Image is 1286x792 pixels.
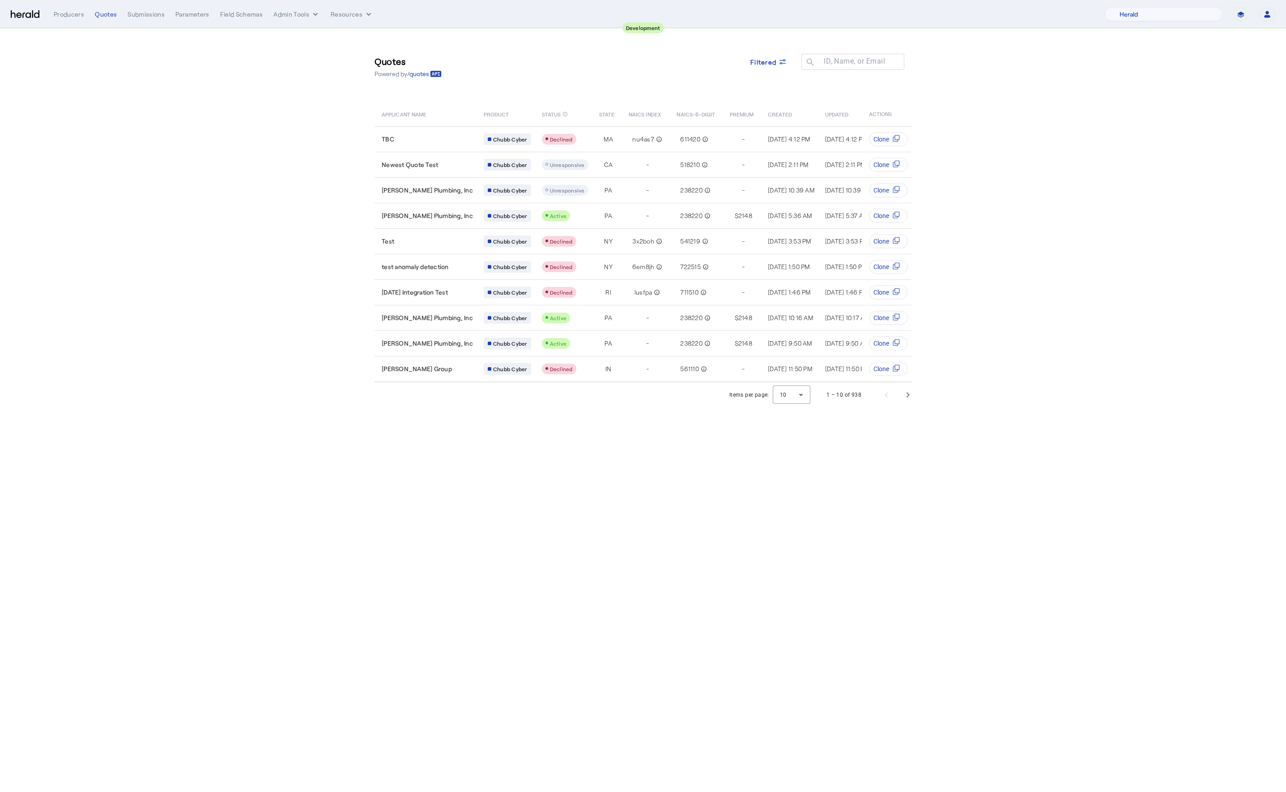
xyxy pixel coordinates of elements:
table: Table view of all quotes submitted by your platform [375,101,1000,382]
span: [DATE] 1:50 PM [825,263,867,270]
span: 722515 [680,262,701,271]
span: - [646,186,649,195]
span: [PERSON_NAME] Plumbing, Inc [382,313,473,322]
span: PA [605,186,612,195]
span: [DATE] 10:17 AM [825,314,870,321]
span: Declined [550,289,573,295]
span: UPDATED [825,109,849,118]
span: 238220 [680,313,703,322]
a: /quotes [407,69,442,78]
button: Clone [869,234,908,248]
span: Declined [550,238,573,244]
span: - [742,364,745,373]
span: Clone [873,237,889,246]
span: STATE [599,109,614,118]
span: Chubb Cyber [493,314,527,321]
span: [PERSON_NAME] Group [382,364,452,373]
span: [DATE] 2:11 PM [825,161,866,168]
span: [DATE] 5:36 AM [768,212,812,219]
button: Clone [869,362,908,376]
span: RI [605,288,611,297]
mat-icon: search [801,57,817,68]
mat-icon: info_outline [654,135,662,144]
span: NY [604,237,613,246]
span: - [646,160,649,169]
span: Chubb Cyber [493,212,527,219]
span: Clone [873,364,889,373]
span: [DATE] 10:39 AM [825,186,872,194]
span: PRODUCT [484,109,509,118]
div: Items per page: [729,390,769,399]
span: - [742,237,745,246]
span: [PERSON_NAME] Plumbing, Inc [382,186,473,195]
span: MA [604,135,613,144]
span: [DATE] 9:50 AM [768,339,812,347]
span: Chubb Cyber [493,187,527,194]
span: test anomaly detection [382,262,449,271]
mat-icon: info_outline [654,237,662,246]
span: 711510 [680,288,698,297]
span: Clone [873,313,889,322]
span: PA [605,339,612,348]
span: 541219 [680,237,700,246]
span: Unresponsive [550,187,585,193]
mat-label: ID, Name, or Email [824,57,885,65]
span: 2148 [738,211,752,220]
th: ACTIONS [862,101,912,126]
span: [DATE] 1:50 PM [768,263,810,270]
span: IN [605,364,612,373]
img: Herald Logo [11,10,39,19]
span: Test [382,237,394,246]
mat-icon: info_outline [703,186,711,195]
span: nu4as7 [632,135,654,144]
span: $ [735,313,738,322]
span: Clone [873,186,889,195]
span: 518210 [680,160,700,169]
span: [DATE] 10:39 AM [768,186,814,194]
span: [DATE] 3:53 PM [825,237,869,245]
span: Chubb Cyber [493,161,527,168]
span: $ [735,339,738,348]
div: Parameters [175,10,209,19]
span: APPLICANT NAME [382,109,426,118]
button: Clone [869,183,908,197]
mat-icon: info_outline [698,288,707,297]
span: - [742,262,745,271]
button: Clone [869,311,908,325]
span: [DATE] Integration Test [382,288,448,297]
button: Next page [897,384,919,406]
span: 3x2boh [632,237,654,246]
span: CA [604,160,613,169]
span: Declined [550,136,573,142]
span: Clone [873,288,889,297]
button: Clone [869,158,908,172]
span: PA [605,211,612,220]
mat-icon: info_outline [562,109,568,119]
span: 2148 [738,313,752,322]
span: [DATE] 4:12 PM [825,135,868,143]
mat-icon: info_outline [654,262,662,271]
span: Chubb Cyber [493,289,527,296]
div: Submissions [128,10,165,19]
mat-icon: info_outline [699,364,707,373]
span: [DATE] 10:16 AM [768,314,813,321]
span: 611420 [680,135,700,144]
span: 561110 [680,364,699,373]
span: Clone [873,262,889,271]
span: [PERSON_NAME] Plumbing, Inc [382,211,473,220]
span: Chubb Cyber [493,263,527,270]
mat-icon: info_outline [700,237,708,246]
span: - [646,211,649,220]
span: 6em8jh [632,262,655,271]
div: Quotes [95,10,117,19]
span: Chubb Cyber [493,136,527,143]
mat-icon: info_outline [703,313,711,322]
span: PA [605,313,612,322]
mat-icon: info_outline [652,288,660,297]
mat-icon: info_outline [703,211,711,220]
mat-icon: info_outline [700,135,708,144]
span: 238220 [680,186,703,195]
span: - [646,313,649,322]
button: Filtered [743,54,794,70]
span: Active [550,340,567,347]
